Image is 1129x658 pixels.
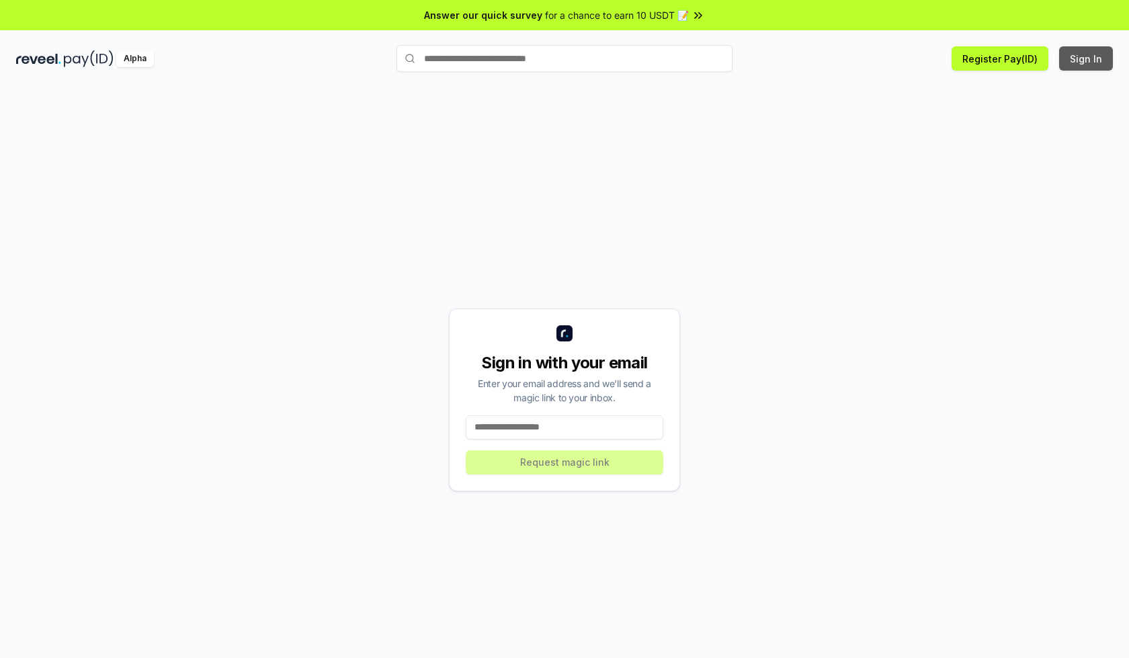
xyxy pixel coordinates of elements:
div: Alpha [116,50,154,67]
img: pay_id [64,50,114,67]
div: Enter your email address and we’ll send a magic link to your inbox. [466,376,663,405]
span: Answer our quick survey [424,8,542,22]
button: Sign In [1059,46,1113,71]
img: logo_small [556,325,573,341]
div: Sign in with your email [466,352,663,374]
img: reveel_dark [16,50,61,67]
button: Register Pay(ID) [952,46,1048,71]
span: for a chance to earn 10 USDT 📝 [545,8,689,22]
